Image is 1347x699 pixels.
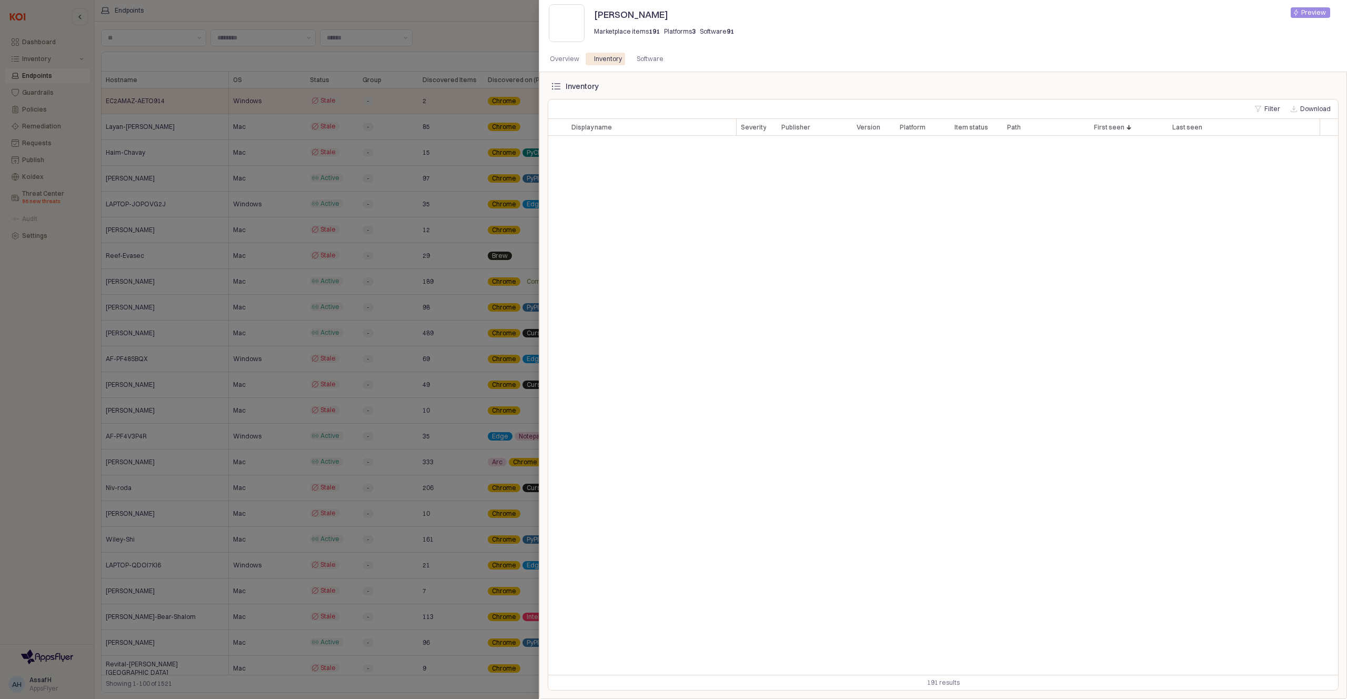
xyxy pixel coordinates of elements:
div: Inventory [594,53,622,65]
p: Marketplace items [594,27,660,36]
span: Platform [900,123,926,132]
div: Preview [1301,7,1326,18]
span: Last seen [1172,123,1202,132]
div: Inventory [588,53,628,65]
button: Download [1286,103,1335,115]
span: Item status [954,123,988,132]
div: Software [637,53,664,65]
div: Table toolbar [548,675,1338,690]
span: Publisher [781,123,810,132]
p: Platforms [664,27,696,36]
div: Overview [550,53,579,65]
span: Path [1007,123,1021,132]
strong: 91 [727,27,734,35]
span: Display name [571,123,612,132]
p: [PERSON_NAME] [594,7,902,22]
div: Software [630,53,670,65]
div: Inventory [566,82,599,91]
span: Severity [741,123,766,132]
p: Software [700,27,734,36]
div: 191 results [927,677,960,688]
button: Filter [1251,103,1284,115]
span: First seen [1094,123,1124,132]
strong: 191 [649,27,660,35]
strong: 3 [692,27,696,35]
span: Version [857,123,880,132]
div: Overview [544,53,586,65]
